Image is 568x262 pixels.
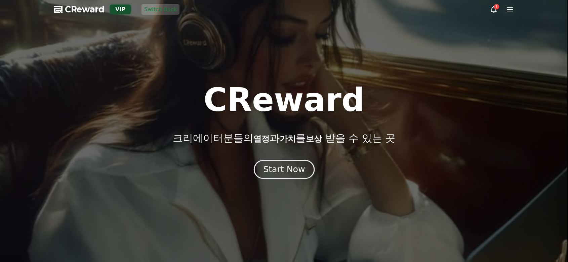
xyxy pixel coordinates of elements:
[173,132,395,144] p: 크리에이터분들의 과 를 받을 수 있는 곳
[253,134,270,144] span: 열정
[253,160,314,179] button: Start Now
[141,4,179,15] button: Switch Back
[110,5,131,14] div: VIP
[203,84,364,116] h1: CReward
[280,134,296,144] span: 가치
[255,167,313,173] a: Start Now
[490,5,498,13] a: 1
[65,4,105,15] span: CReward
[263,164,305,175] div: Start Now
[54,4,105,15] a: CReward
[494,4,499,9] div: 1
[306,134,322,144] span: 보상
